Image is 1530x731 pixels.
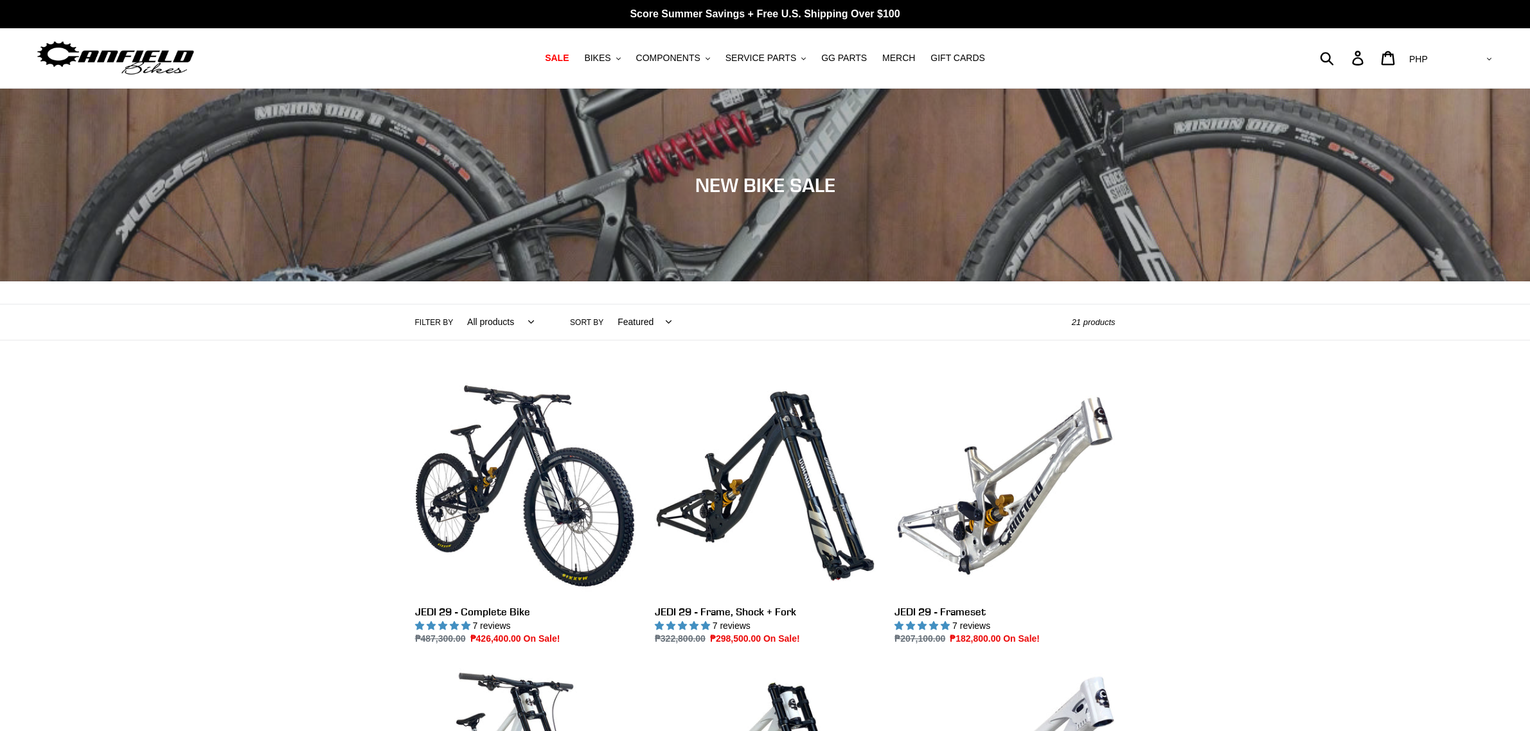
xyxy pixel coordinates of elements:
[570,317,603,328] label: Sort by
[876,49,921,67] a: MERCH
[578,49,627,67] button: BIKES
[695,173,835,197] span: NEW BIKE SALE
[1072,317,1116,327] span: 21 products
[538,49,575,67] a: SALE
[882,53,915,64] span: MERCH
[815,49,873,67] a: GG PARTS
[415,317,454,328] label: Filter by
[584,53,610,64] span: BIKES
[636,53,700,64] span: COMPONENTS
[630,49,716,67] button: COMPONENTS
[924,49,992,67] a: GIFT CARDS
[545,53,569,64] span: SALE
[930,53,985,64] span: GIFT CARDS
[821,53,867,64] span: GG PARTS
[719,49,812,67] button: SERVICE PARTS
[35,38,196,78] img: Canfield Bikes
[1327,44,1360,72] input: Search
[725,53,796,64] span: SERVICE PARTS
